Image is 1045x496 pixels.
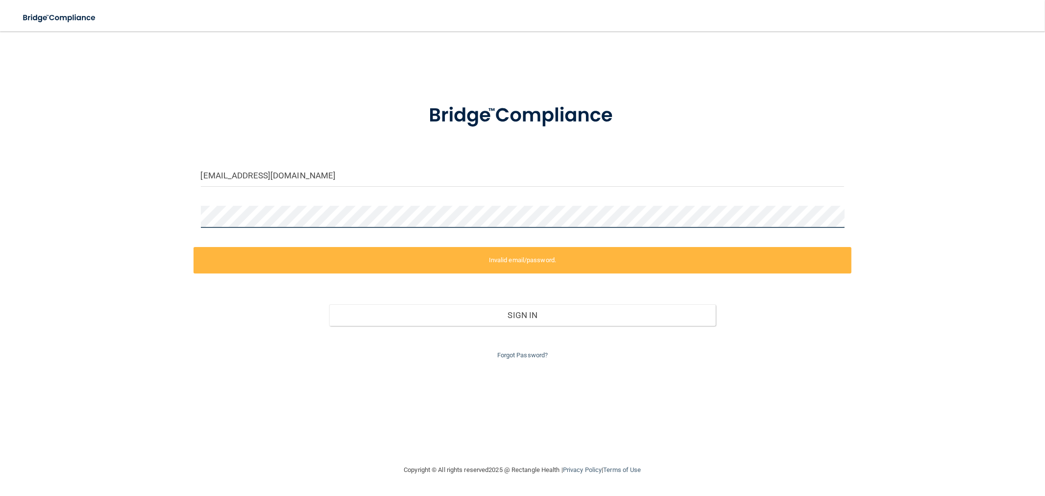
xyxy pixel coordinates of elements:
a: Privacy Policy [563,466,602,473]
div: Copyright © All rights reserved 2025 @ Rectangle Health | | [344,454,702,486]
label: Invalid email/password. [194,247,852,273]
img: bridge_compliance_login_screen.278c3ca4.svg [15,8,105,28]
button: Sign In [329,304,715,326]
a: Terms of Use [603,466,641,473]
iframe: Drift Widget Chat Controller [876,427,1033,466]
input: Email [201,165,845,187]
img: bridge_compliance_login_screen.278c3ca4.svg [409,90,637,141]
a: Forgot Password? [497,351,548,359]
